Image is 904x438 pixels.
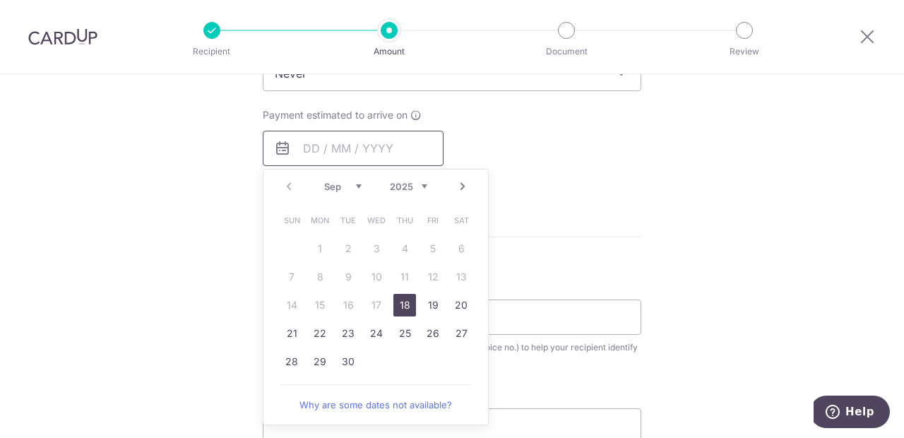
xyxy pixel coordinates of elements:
[160,45,264,59] p: Recipient
[280,209,303,232] span: Sunday
[450,322,472,345] a: 27
[365,322,388,345] a: 24
[280,322,303,345] a: 21
[422,209,444,232] span: Friday
[280,391,471,419] a: Why are some dates not available?
[309,209,331,232] span: Monday
[393,294,416,316] a: 18
[692,45,797,59] p: Review
[814,396,890,431] iframe: Opens a widget where you can find more information
[263,131,444,166] input: DD / MM / YYYY
[450,209,472,232] span: Saturday
[263,108,408,122] span: Payment estimated to arrive on
[454,178,471,195] a: Next
[514,45,619,59] p: Document
[422,294,444,316] a: 19
[337,45,441,59] p: Amount
[28,28,97,45] img: CardUp
[337,350,359,373] a: 30
[337,322,359,345] a: 23
[280,350,303,373] a: 28
[365,209,388,232] span: Wednesday
[393,322,416,345] a: 25
[393,209,416,232] span: Thursday
[450,294,472,316] a: 20
[422,322,444,345] a: 26
[309,350,331,373] a: 29
[337,209,359,232] span: Tuesday
[309,322,331,345] a: 22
